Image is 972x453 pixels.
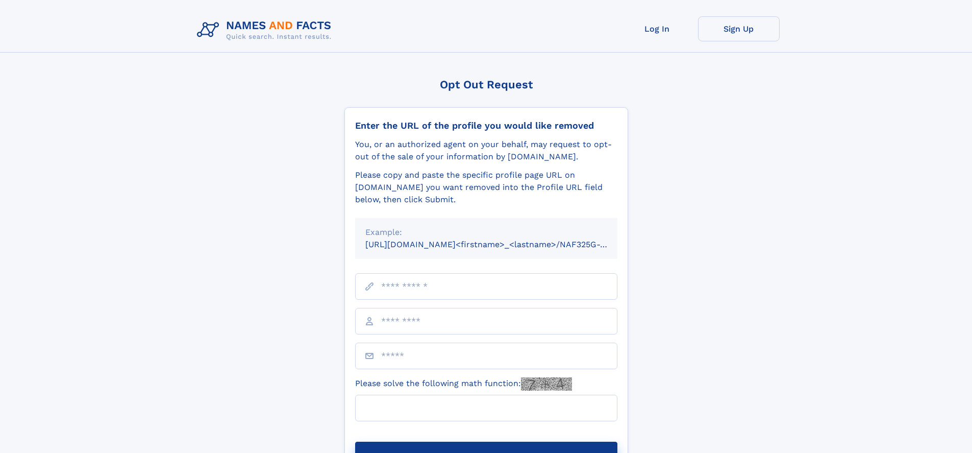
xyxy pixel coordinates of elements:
[355,169,617,206] div: Please copy and paste the specific profile page URL on [DOMAIN_NAME] you want removed into the Pr...
[365,240,637,249] small: [URL][DOMAIN_NAME]<firstname>_<lastname>/NAF325G-xxxxxxxx
[193,16,340,44] img: Logo Names and Facts
[355,377,572,391] label: Please solve the following math function:
[355,138,617,163] div: You, or an authorized agent on your behalf, may request to opt-out of the sale of your informatio...
[355,120,617,131] div: Enter the URL of the profile you would like removed
[365,226,607,239] div: Example:
[698,16,780,41] a: Sign Up
[616,16,698,41] a: Log In
[344,78,628,91] div: Opt Out Request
